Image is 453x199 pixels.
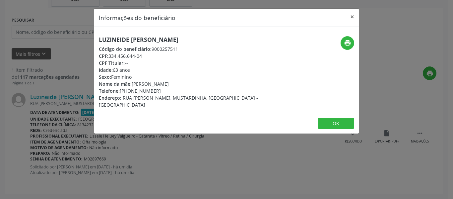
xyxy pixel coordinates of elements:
span: Código do beneficiário: [99,46,152,52]
span: CPF: [99,53,108,59]
button: Close [346,9,359,25]
div: [PHONE_NUMBER] [99,87,266,94]
button: OK [318,118,354,129]
div: 9000257511 [99,46,266,52]
span: Sexo: [99,74,111,80]
h5: Luzineide [PERSON_NAME] [99,36,266,43]
span: Telefone: [99,88,120,94]
div: Feminino [99,73,266,80]
button: print [341,36,354,50]
div: -- [99,59,266,66]
div: 63 anos [99,66,266,73]
div: [PERSON_NAME] [99,80,266,87]
i: print [344,39,351,47]
h5: Informações do beneficiário [99,13,175,22]
div: 334.456.644-04 [99,52,266,59]
span: CPF Titular: [99,60,125,66]
span: Idade: [99,67,113,73]
span: Nome da mãe: [99,81,132,87]
span: RUA [PERSON_NAME], MUSTARDINHA, [GEOGRAPHIC_DATA] - [GEOGRAPHIC_DATA] [99,95,258,108]
span: Endereço: [99,95,121,101]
